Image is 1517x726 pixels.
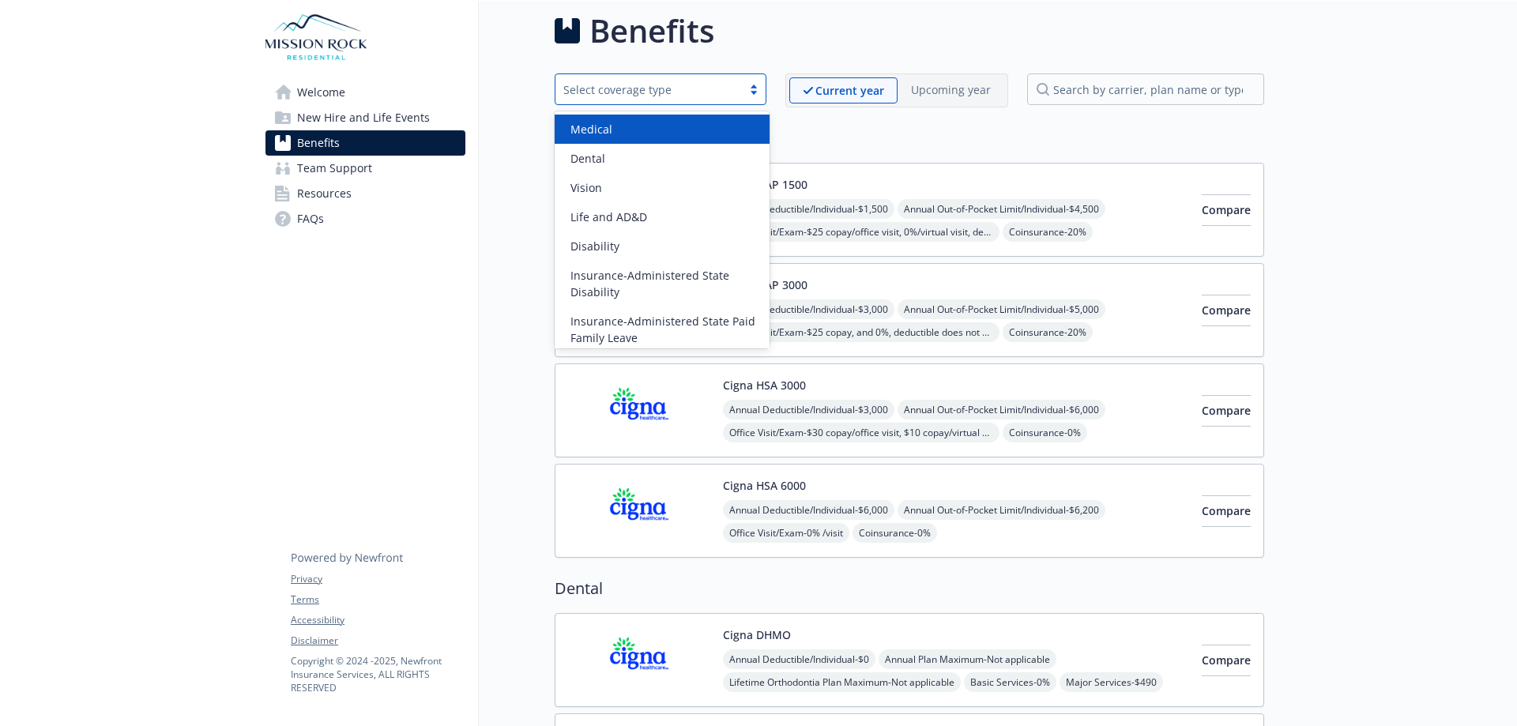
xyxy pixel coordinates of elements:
[879,649,1056,669] span: Annual Plan Maximum - Not applicable
[815,82,884,99] p: Current year
[911,81,991,98] p: Upcoming year
[297,105,430,130] span: New Hire and Life Events
[265,105,465,130] a: New Hire and Life Events
[1003,322,1093,342] span: Coinsurance - 20%
[291,592,465,607] a: Terms
[568,477,710,544] img: CIGNA carrier logo
[297,80,345,105] span: Welcome
[1060,672,1163,692] span: Major Services - $490
[291,572,465,586] a: Privacy
[1202,503,1251,518] span: Compare
[1202,303,1251,318] span: Compare
[555,577,1264,600] h2: Dental
[570,209,647,225] span: Life and AD&D
[898,199,1105,219] span: Annual Out-of-Pocket Limit/Individual - $4,500
[265,130,465,156] a: Benefits
[570,238,619,254] span: Disability
[723,649,875,669] span: Annual Deductible/Individual - $0
[723,626,791,643] button: Cigna DHMO
[898,77,1004,103] span: Upcoming year
[555,126,1264,150] h2: Medical
[723,400,894,419] span: Annual Deductible/Individual - $3,000
[898,500,1105,520] span: Annual Out-of-Pocket Limit/Individual - $6,200
[563,81,734,98] div: Select coverage type
[723,299,894,319] span: Annual Deductible/Individual - $3,000
[297,206,324,231] span: FAQs
[1202,403,1251,418] span: Compare
[570,313,760,346] span: Insurance-Administered State Paid Family Leave
[570,267,760,300] span: Insurance-Administered State Disability
[1027,73,1264,105] input: search by carrier, plan name or type
[1003,222,1093,242] span: Coinsurance - 20%
[1202,495,1251,527] button: Compare
[297,130,340,156] span: Benefits
[853,523,937,543] span: Coinsurance - 0%
[898,400,1105,419] span: Annual Out-of-Pocket Limit/Individual - $6,000
[1202,395,1251,427] button: Compare
[570,179,602,196] span: Vision
[265,80,465,105] a: Welcome
[265,206,465,231] a: FAQs
[723,500,894,520] span: Annual Deductible/Individual - $6,000
[570,150,605,167] span: Dental
[589,7,714,55] h1: Benefits
[568,626,710,694] img: CIGNA carrier logo
[898,299,1105,319] span: Annual Out-of-Pocket Limit/Individual - $5,000
[265,181,465,206] a: Resources
[723,322,999,342] span: Office Visit/Exam - $25 copay, and 0%, deductible does not apply
[723,377,806,393] button: Cigna HSA 3000
[723,672,961,692] span: Lifetime Orthodontia Plan Maximum - Not applicable
[1202,194,1251,226] button: Compare
[964,672,1056,692] span: Basic Services - 0%
[723,523,849,543] span: Office Visit/Exam - 0% /visit
[568,377,710,444] img: CIGNA carrier logo
[297,181,352,206] span: Resources
[723,423,999,442] span: Office Visit/Exam - $30 copay/office visit, $10 copay/virtual visit
[570,121,612,137] span: Medical
[1003,423,1087,442] span: Coinsurance - 0%
[1202,645,1251,676] button: Compare
[1202,295,1251,326] button: Compare
[723,477,806,494] button: Cigna HSA 6000
[265,156,465,181] a: Team Support
[291,634,465,648] a: Disclaimer
[297,156,372,181] span: Team Support
[1202,202,1251,217] span: Compare
[723,222,999,242] span: Office Visit/Exam - $25 copay/office visit, 0%/virtual visit, deductible does not apply
[291,654,465,694] p: Copyright © 2024 - 2025 , Newfront Insurance Services, ALL RIGHTS RESERVED
[723,199,894,219] span: Annual Deductible/Individual - $1,500
[291,613,465,627] a: Accessibility
[1202,653,1251,668] span: Compare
